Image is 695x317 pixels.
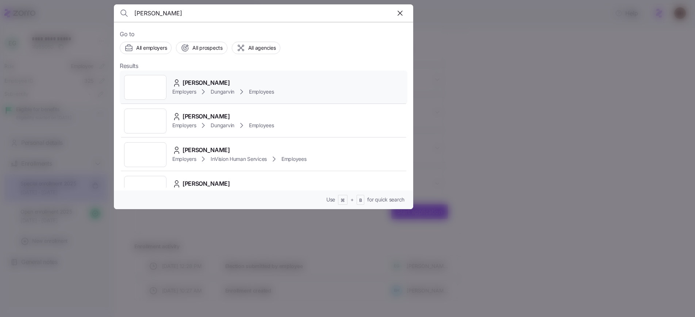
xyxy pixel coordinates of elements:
[192,44,222,52] span: All prospects
[211,155,267,163] span: InVision Human Services
[341,197,345,204] span: ⌘
[367,196,404,203] span: for quick search
[350,196,354,203] span: +
[183,179,230,188] span: [PERSON_NAME]
[120,30,407,39] span: Go to
[120,61,138,71] span: Results
[183,112,230,121] span: [PERSON_NAME]
[281,155,306,163] span: Employees
[124,178,166,199] img: Employer logo
[176,42,227,54] button: All prospects
[211,122,234,129] span: Dungarvin
[124,77,166,98] img: Employer logo
[249,122,274,129] span: Employees
[172,122,196,129] span: Employers
[232,42,281,54] button: All agencies
[183,146,230,155] span: [PERSON_NAME]
[172,155,196,163] span: Employers
[172,88,196,95] span: Employers
[359,197,362,204] span: B
[136,44,167,52] span: All employers
[211,88,234,95] span: Dungarvin
[183,78,230,87] span: [PERSON_NAME]
[124,111,166,131] img: Employer logo
[120,42,172,54] button: All employers
[249,88,274,95] span: Employees
[248,44,276,52] span: All agencies
[326,196,335,203] span: Use
[124,144,166,165] img: Employer logo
